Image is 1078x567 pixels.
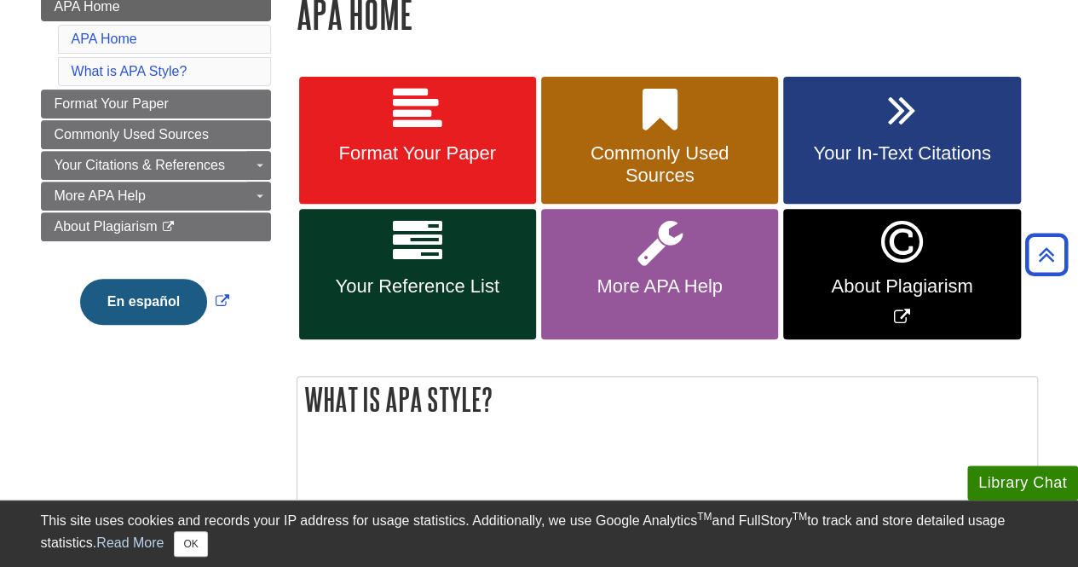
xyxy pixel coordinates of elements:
[299,77,536,205] a: Format Your Paper
[161,222,176,233] i: This link opens in a new window
[55,188,146,203] span: More APA Help
[80,279,207,325] button: En español
[41,151,271,180] a: Your Citations & References
[55,127,209,142] span: Commonly Used Sources
[697,511,712,523] sup: TM
[55,158,225,172] span: Your Citations & References
[41,90,271,119] a: Format Your Paper
[793,511,807,523] sup: TM
[96,535,164,550] a: Read More
[796,142,1007,165] span: Your In-Text Citations
[796,275,1007,298] span: About Plagiarism
[299,209,536,339] a: Your Reference List
[554,275,765,298] span: More APA Help
[41,182,271,211] a: More APA Help
[554,142,765,187] span: Commonly Used Sources
[72,32,137,46] a: APA Home
[967,466,1078,500] button: Library Chat
[41,511,1038,557] div: This site uses cookies and records your IP address for usage statistics. Additionally, we use Goo...
[312,142,523,165] span: Format Your Paper
[1019,243,1074,266] a: Back to Top
[783,77,1020,205] a: Your In-Text Citations
[541,77,778,205] a: Commonly Used Sources
[76,294,233,309] a: Link opens in new window
[72,64,187,78] a: What is APA Style?
[541,209,778,339] a: More APA Help
[55,96,169,111] span: Format Your Paper
[174,531,207,557] button: Close
[41,212,271,241] a: About Plagiarism
[41,120,271,149] a: Commonly Used Sources
[783,209,1020,339] a: Link opens in new window
[312,275,523,298] span: Your Reference List
[297,377,1037,422] h2: What is APA Style?
[55,219,158,234] span: About Plagiarism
